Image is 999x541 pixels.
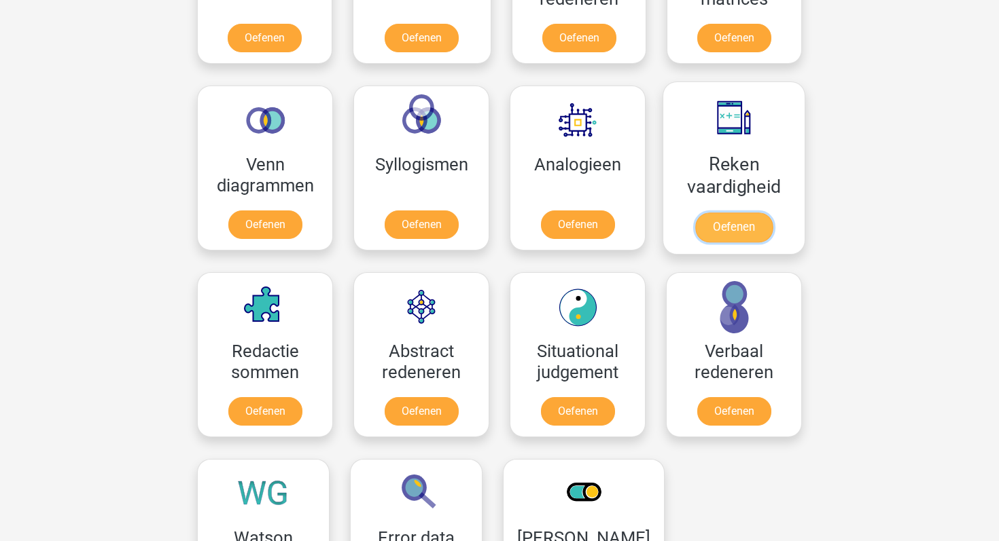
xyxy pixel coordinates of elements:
[385,210,459,239] a: Oefenen
[385,397,459,426] a: Oefenen
[228,210,302,239] a: Oefenen
[697,24,771,52] a: Oefenen
[541,210,615,239] a: Oefenen
[228,24,302,52] a: Oefenen
[542,24,616,52] a: Oefenen
[228,397,302,426] a: Oefenen
[695,212,773,242] a: Oefenen
[697,397,771,426] a: Oefenen
[541,397,615,426] a: Oefenen
[385,24,459,52] a: Oefenen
